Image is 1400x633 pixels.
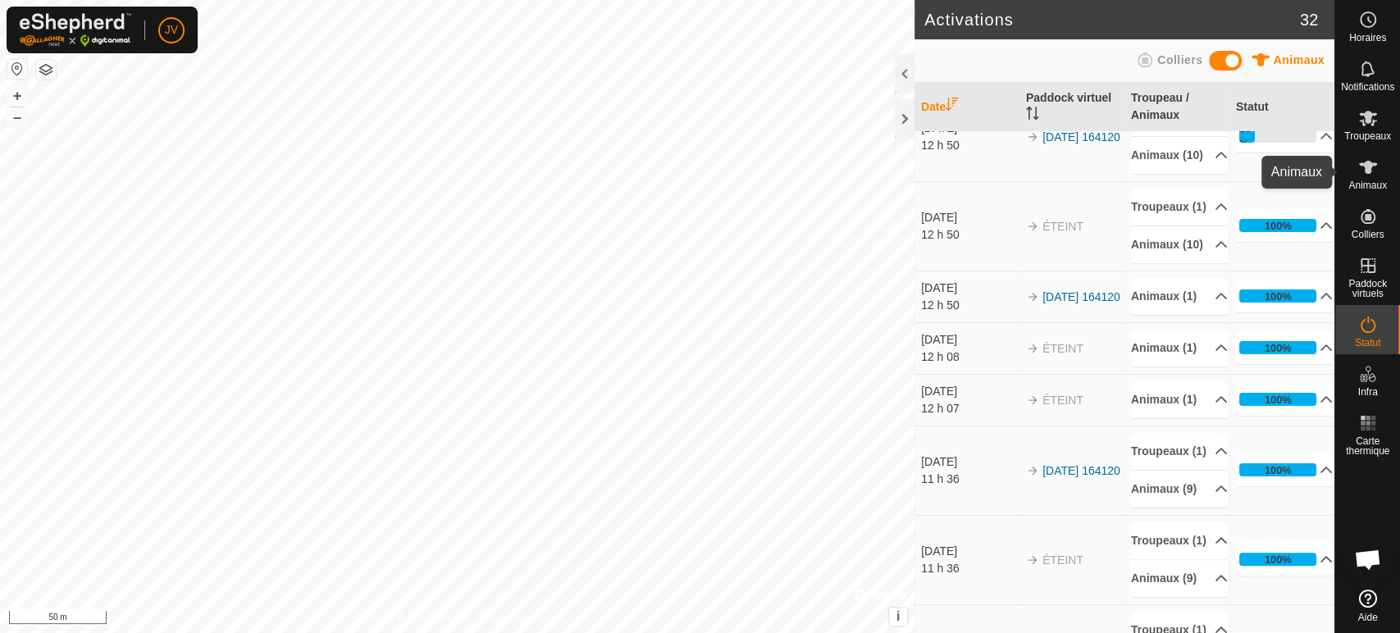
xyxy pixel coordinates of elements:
[1019,83,1124,132] th: Paddock virtuel
[1131,560,1228,597] p-accordion-header: Animaux (9)
[1131,471,1228,508] p-accordion-header: Animaux (9)
[1355,338,1380,348] span: Statut
[1239,341,1316,354] div: 100%
[1131,189,1228,225] p-accordion-header: Troupeaux (1)
[1157,53,1202,66] span: Colliers
[7,107,27,127] button: –
[896,609,900,623] span: i
[356,612,470,626] a: Politique de confidentialité
[1239,289,1316,303] div: 100%
[1042,290,1120,303] a: [DATE] 164120
[1131,226,1228,263] p-accordion-header: Animaux (10)
[1357,387,1377,397] span: Infra
[1344,131,1391,141] span: Troupeaux
[1343,535,1393,584] div: Open chat
[921,471,1018,488] div: 11 h 36
[921,400,1018,417] div: 12 h 07
[1239,393,1316,406] div: 100%
[7,86,27,106] button: +
[1265,340,1292,356] div: 100%
[914,83,1019,132] th: Date
[1265,552,1292,567] div: 100%
[1341,82,1394,92] span: Notifications
[20,13,131,47] img: Logo Gallagher
[924,10,1300,30] h2: Activations
[1236,453,1333,486] p-accordion-header: 100%
[1273,53,1325,66] span: Animaux
[1335,583,1400,629] a: Aide
[1026,342,1039,355] img: arrow
[1239,463,1316,476] div: 100%
[1131,433,1228,470] p-accordion-header: Troupeaux (1)
[921,280,1018,297] div: [DATE]
[36,60,56,80] button: Couches de carte
[1131,137,1228,174] p-accordion-header: Animaux (10)
[1236,280,1333,312] p-accordion-header: 100%
[1239,130,1316,143] div: 20%
[921,331,1018,348] div: [DATE]
[1026,220,1039,233] img: arrow
[1239,219,1316,232] div: 100%
[921,226,1018,244] div: 12 h 50
[1348,180,1387,190] span: Animaux
[921,297,1018,314] div: 12 h 50
[1026,394,1039,407] img: arrow
[921,453,1018,471] div: [DATE]
[1349,33,1386,43] span: Horaires
[1026,290,1039,303] img: arrow
[1265,462,1292,478] div: 100%
[889,608,907,626] button: i
[1236,543,1333,576] p-accordion-header: 100%
[1131,522,1228,559] p-accordion-header: Troupeaux (1)
[946,100,959,113] p-sorticon: Activer pour trier
[1339,436,1396,456] span: Carte thermique
[1339,279,1396,298] span: Paddock virtuels
[1131,330,1228,367] p-accordion-header: Animaux (1)
[1236,331,1333,364] p-accordion-header: 100%
[1124,83,1229,132] th: Troupeau / Animaux
[1026,464,1039,477] img: arrow
[490,612,559,626] a: Contactez-nous
[1131,278,1228,315] p-accordion-header: Animaux (1)
[7,59,27,79] button: Réinitialiser la carte
[1042,553,1083,567] span: ÉTEINT
[1236,209,1333,242] p-accordion-header: 100%
[1026,130,1039,143] img: arrow
[1300,7,1318,32] span: 32
[1042,394,1083,407] span: ÉTEINT
[1229,83,1334,132] th: Statut
[921,383,1018,400] div: [DATE]
[1265,218,1292,234] div: 100%
[1351,230,1384,239] span: Colliers
[921,209,1018,226] div: [DATE]
[1357,613,1377,622] span: Aide
[921,560,1018,577] div: 11 h 36
[1239,553,1316,566] div: 100%
[1042,130,1120,143] a: [DATE] 164120
[1236,120,1333,153] p-accordion-header: 20%
[1265,392,1292,408] div: 100%
[921,348,1018,366] div: 12 h 08
[165,21,178,39] span: JV
[921,543,1018,560] div: [DATE]
[1026,109,1039,122] p-sorticon: Activer pour trier
[1042,220,1083,233] span: ÉTEINT
[1239,121,1255,152] div: 20%
[921,137,1018,154] div: 12 h 50
[1236,383,1333,416] p-accordion-header: 100%
[1042,342,1083,355] span: ÉTEINT
[1131,381,1228,418] p-accordion-header: Animaux (1)
[1026,553,1039,567] img: arrow
[1265,289,1292,304] div: 100%
[1042,464,1120,477] a: [DATE] 164120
